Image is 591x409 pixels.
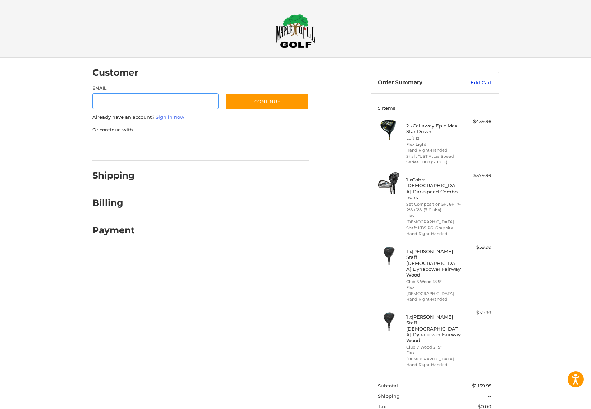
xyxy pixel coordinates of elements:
p: Already have an account? [92,114,309,121]
li: Flex Light [406,141,461,148]
span: Subtotal [378,383,398,388]
li: Flex [DEMOGRAPHIC_DATA] [406,213,461,225]
iframe: PayPal-paylater [151,140,205,153]
h4: 1 x Cobra [DEMOGRAPHIC_DATA] Darkspeed Combo Irons [406,177,461,200]
h2: Billing [92,197,134,208]
button: Continue [226,93,309,110]
span: -- [488,393,491,399]
li: Hand Right-Handed [406,147,461,153]
li: Shaft KBS PGI Graphite [406,225,461,231]
h2: Payment [92,225,135,236]
li: Set Composition 5H, 6H, 7-PW+SW (7 Clubs) [406,201,461,213]
li: Hand Right-Handed [406,231,461,237]
li: Flex [DEMOGRAPHIC_DATA] [406,284,461,296]
span: Shipping [378,393,400,399]
div: $59.99 [463,244,491,251]
iframe: PayPal-paypal [90,140,144,153]
span: $1,139.95 [472,383,491,388]
div: $59.99 [463,309,491,316]
li: Club 7 Wood 21.5° [406,344,461,350]
a: Sign in now [156,114,184,120]
h4: 2 x Callaway Epic Max Star Driver [406,123,461,135]
label: Email [92,85,219,91]
h2: Customer [92,67,138,78]
li: Shaft *UST Attas Speed Series T1100 (STOCK) [406,153,461,165]
h4: 1 x [PERSON_NAME] Staff [DEMOGRAPHIC_DATA] Dynapower Fairway Wood [406,248,461,278]
h3: 5 Items [378,105,491,111]
li: Hand Right-Handed [406,362,461,368]
p: Or continue with [92,126,309,134]
iframe: PayPal-venmo [212,140,266,153]
h2: Shipping [92,170,135,181]
div: $579.99 [463,172,491,179]
li: Loft 12 [406,135,461,141]
h3: Order Summary [378,79,455,86]
li: Club 5 Wood 18.5° [406,279,461,285]
a: Edit Cart [455,79,491,86]
h4: 1 x [PERSON_NAME] Staff [DEMOGRAPHIC_DATA] Dynapower Fairway Wood [406,314,461,343]
img: Maple Hill Golf [276,14,315,48]
li: Hand Right-Handed [406,296,461,302]
div: $439.98 [463,118,491,125]
li: Flex [DEMOGRAPHIC_DATA] [406,350,461,362]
